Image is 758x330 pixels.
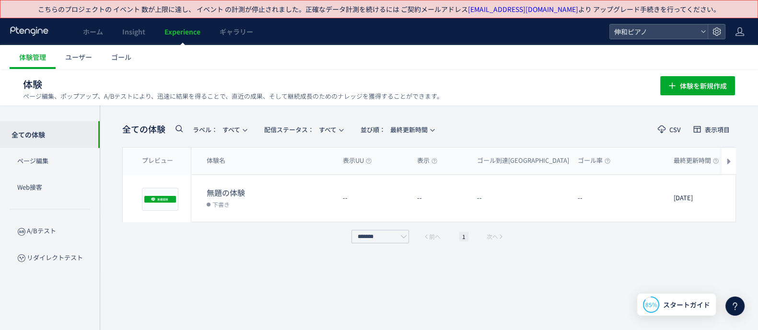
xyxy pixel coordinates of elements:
[429,232,441,241] span: 前へ
[420,232,443,241] button: 前へ
[258,122,349,137] button: 配信ステータス​：すべて
[687,122,736,137] button: 表示項目
[361,125,385,134] span: 並び順：
[193,125,218,134] span: ラベル：
[611,24,697,39] span: 伸和ピアノ
[335,175,409,222] div: --
[207,156,225,165] span: 体験名
[484,232,507,241] button: 次へ
[477,193,570,203] dt: --
[122,27,145,36] span: Insight
[65,52,92,62] span: ユーザー
[144,190,176,208] img: b6ab8c48b3a9c97eb8c65731af6b62821754552952658.png
[578,193,666,203] dt: --
[487,232,498,241] span: 次へ
[417,156,437,165] span: 表示
[663,300,710,310] span: スタートガイド
[674,156,719,165] span: 最終更新時間
[660,76,735,95] button: 体験を新規作成
[343,156,372,165] span: 表示UU
[187,122,252,137] button: ラベル：すべて
[477,156,577,165] span: ゴール到達[GEOGRAPHIC_DATA]
[212,199,230,209] span: 下書き
[652,122,687,137] button: CSV
[23,78,639,91] h1: 体験
[220,27,253,36] span: ギャラリー
[19,52,46,62] span: 体験管理
[409,175,469,222] div: --
[680,76,727,95] span: 体験を新規作成
[207,187,335,198] dt: 無題の体験
[468,4,578,14] a: [EMAIL_ADDRESS][DOMAIN_NAME]
[111,52,131,62] span: ゴール
[193,122,240,137] span: すべて
[705,126,730,133] span: 表示項目
[264,122,337,137] span: すべて
[459,232,468,241] li: 1
[122,123,165,136] span: 全ての体験
[578,156,610,165] span: ゴール率
[361,122,428,137] span: 最終更新時間
[142,156,173,165] span: プレビュー
[305,4,720,14] span: 正確なデータ計測を続けるには ご契約メールアドレス より アップグレード手続きを行ってください。
[645,300,657,308] span: 85%
[669,126,681,133] span: CSV
[264,125,314,134] span: 配信ステータス​：
[83,27,103,36] span: ホーム
[38,4,720,14] p: こちらのプロジェクトの イベント 数が上限に達し、 イベント の計測が停止されました。
[349,230,509,243] div: pagination
[354,122,440,137] button: 並び順：最終更新時間
[164,27,200,36] span: Experience
[23,92,443,101] p: ページ編集、ポップアップ、A/Bテストにより、迅速に結果を得ることで、直近の成果、そして継続成長のためのナレッジを獲得することができます。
